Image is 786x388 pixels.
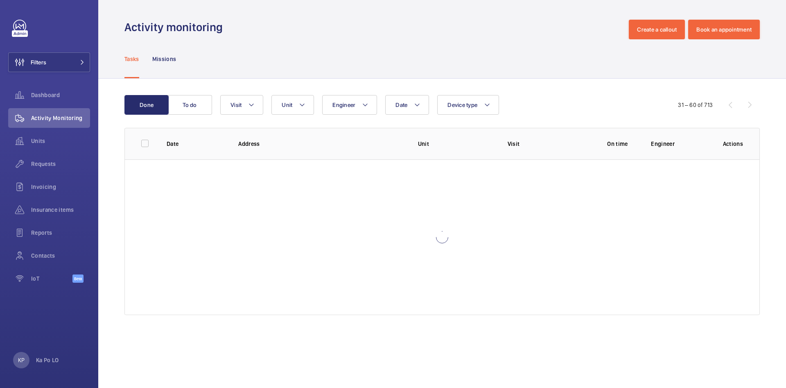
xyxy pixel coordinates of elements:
[124,20,228,35] h1: Activity monitoring
[220,95,263,115] button: Visit
[152,55,176,63] p: Missions
[124,95,169,115] button: Done
[31,160,90,168] span: Requests
[72,275,84,283] span: Beta
[688,20,760,39] button: Book an appointment
[31,58,46,66] span: Filters
[31,275,72,283] span: IoT
[271,95,314,115] button: Unit
[31,91,90,99] span: Dashboard
[31,252,90,260] span: Contacts
[31,229,90,237] span: Reports
[395,102,407,108] span: Date
[723,140,743,148] p: Actions
[385,95,429,115] button: Date
[31,206,90,214] span: Insurance items
[167,140,225,148] p: Date
[230,102,242,108] span: Visit
[124,55,139,63] p: Tasks
[437,95,499,115] button: Device type
[282,102,292,108] span: Unit
[18,356,25,364] p: KP
[31,183,90,191] span: Invoicing
[332,102,355,108] span: Engineer
[678,101,713,109] div: 31 – 60 of 713
[597,140,638,148] p: On time
[322,95,377,115] button: Engineer
[651,140,709,148] p: Engineer
[629,20,685,39] button: Create a callout
[168,95,212,115] button: To do
[31,114,90,122] span: Activity Monitoring
[8,52,90,72] button: Filters
[447,102,477,108] span: Device type
[31,137,90,145] span: Units
[36,356,59,364] p: Ka Po LO
[508,140,584,148] p: Visit
[238,140,404,148] p: Address
[418,140,495,148] p: Unit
